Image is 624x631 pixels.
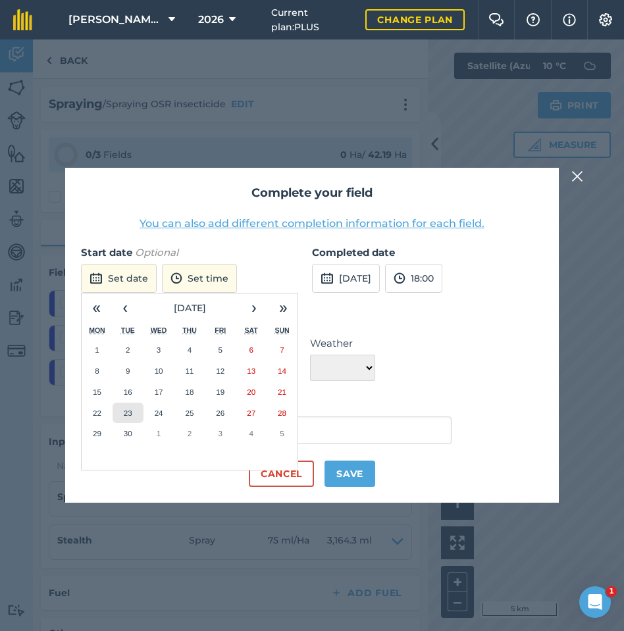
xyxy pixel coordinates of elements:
[185,388,194,396] abbr: 18 September 2025
[81,308,543,325] h3: Weather
[82,382,113,403] button: 15 September 2025
[280,429,284,438] abbr: 5 October 2025
[143,340,174,361] button: 3 September 2025
[111,293,140,322] button: ‹
[81,246,132,259] strong: Start date
[269,293,298,322] button: »
[267,382,298,403] button: 21 September 2025
[236,340,267,361] button: 6 September 2025
[274,326,289,334] abbr: Sunday
[216,366,224,375] abbr: 12 September 2025
[126,366,130,375] abbr: 9 September 2025
[240,293,269,322] button: ›
[135,246,178,259] em: Optional
[143,382,174,403] button: 17 September 2025
[325,461,375,487] button: Save
[236,361,267,382] button: 13 September 2025
[236,382,267,403] button: 20 September 2025
[174,423,205,444] button: 2 October 2025
[236,403,267,424] button: 27 September 2025
[113,340,143,361] button: 2 September 2025
[81,184,543,203] h2: Complete your field
[563,12,576,28] img: svg+xml;base64,PHN2ZyB4bWxucz0iaHR0cDovL3d3dy53My5vcmcvMjAwMC9zdmciIHdpZHRoPSIxNyIgaGVpZ2h0PSIxNy...
[95,366,99,375] abbr: 8 September 2025
[143,403,174,424] button: 24 September 2025
[155,388,163,396] abbr: 17 September 2025
[93,388,101,396] abbr: 15 September 2025
[93,409,101,417] abbr: 22 September 2025
[170,270,182,286] img: svg+xml;base64,PD94bWwgdmVyc2lvbj0iMS4wIiBlbmNvZGluZz0idXRmLTgiPz4KPCEtLSBHZW5lcmF0b3I6IEFkb2JlIE...
[219,429,222,438] abbr: 3 October 2025
[271,5,355,35] span: Current plan : PLUS
[488,13,504,26] img: Two speech bubbles overlapping with the left bubble in the forefront
[124,409,132,417] abbr: 23 September 2025
[205,403,236,424] button: 26 September 2025
[155,409,163,417] abbr: 24 September 2025
[321,270,334,286] img: svg+xml;base64,PD94bWwgdmVyc2lvbj0iMS4wIiBlbmNvZGluZz0idXRmLTgiPz4KPCEtLSBHZW5lcmF0b3I6IEFkb2JlIE...
[89,326,105,334] abbr: Monday
[124,388,132,396] abbr: 16 September 2025
[310,336,375,351] label: Weather
[267,423,298,444] button: 5 October 2025
[278,409,286,417] abbr: 28 September 2025
[113,382,143,403] button: 16 September 2025
[249,461,314,487] button: Cancel
[247,366,255,375] abbr: 13 September 2025
[215,326,226,334] abbr: Friday
[82,403,113,424] button: 22 September 2025
[82,361,113,382] button: 8 September 2025
[82,340,113,361] button: 1 September 2025
[278,366,286,375] abbr: 14 September 2025
[140,293,240,322] button: [DATE]
[606,586,617,597] span: 1
[182,326,197,334] abbr: Thursday
[278,388,286,396] abbr: 21 September 2025
[188,429,192,438] abbr: 2 October 2025
[185,366,194,375] abbr: 11 September 2025
[140,216,484,232] button: You can also add different completion information for each field.
[267,340,298,361] button: 7 September 2025
[157,429,161,438] abbr: 1 October 2025
[113,361,143,382] button: 9 September 2025
[174,340,205,361] button: 4 September 2025
[205,423,236,444] button: 3 October 2025
[249,429,253,438] abbr: 4 October 2025
[571,168,583,184] img: svg+xml;base64,PHN2ZyB4bWxucz0iaHR0cDovL3d3dy53My5vcmcvMjAwMC9zdmciIHdpZHRoPSIyMiIgaGVpZ2h0PSIzMC...
[162,264,237,293] button: Set time
[155,366,163,375] abbr: 10 September 2025
[312,246,395,259] strong: Completed date
[579,586,611,618] iframe: Intercom live chat
[82,293,111,322] button: «
[13,9,32,30] img: fieldmargin Logo
[113,403,143,424] button: 23 September 2025
[174,382,205,403] button: 18 September 2025
[95,345,99,354] abbr: 1 September 2025
[280,345,284,354] abbr: 7 September 2025
[247,388,255,396] abbr: 20 September 2025
[126,345,130,354] abbr: 2 September 2025
[68,12,163,28] span: [PERSON_NAME] Hayleys Partnership
[245,326,258,334] abbr: Saturday
[219,345,222,354] abbr: 5 September 2025
[236,423,267,444] button: 4 October 2025
[394,270,405,286] img: svg+xml;base64,PD94bWwgdmVyc2lvbj0iMS4wIiBlbmNvZGluZz0idXRmLTgiPz4KPCEtLSBHZW5lcmF0b3I6IEFkb2JlIE...
[185,409,194,417] abbr: 25 September 2025
[121,326,135,334] abbr: Tuesday
[385,264,442,293] button: 18:00
[267,361,298,382] button: 14 September 2025
[174,403,205,424] button: 25 September 2025
[216,388,224,396] abbr: 19 September 2025
[90,270,103,286] img: svg+xml;base64,PD94bWwgdmVyc2lvbj0iMS4wIiBlbmNvZGluZz0idXRmLTgiPz4KPCEtLSBHZW5lcmF0b3I6IEFkb2JlIE...
[113,423,143,444] button: 30 September 2025
[365,9,465,30] a: Change plan
[82,423,113,444] button: 29 September 2025
[93,429,101,438] abbr: 29 September 2025
[525,13,541,26] img: A question mark icon
[151,326,167,334] abbr: Wednesday
[198,12,224,28] span: 2026
[267,403,298,424] button: 28 September 2025
[598,13,613,26] img: A cog icon
[81,264,157,293] button: Set date
[247,409,255,417] abbr: 27 September 2025
[157,345,161,354] abbr: 3 September 2025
